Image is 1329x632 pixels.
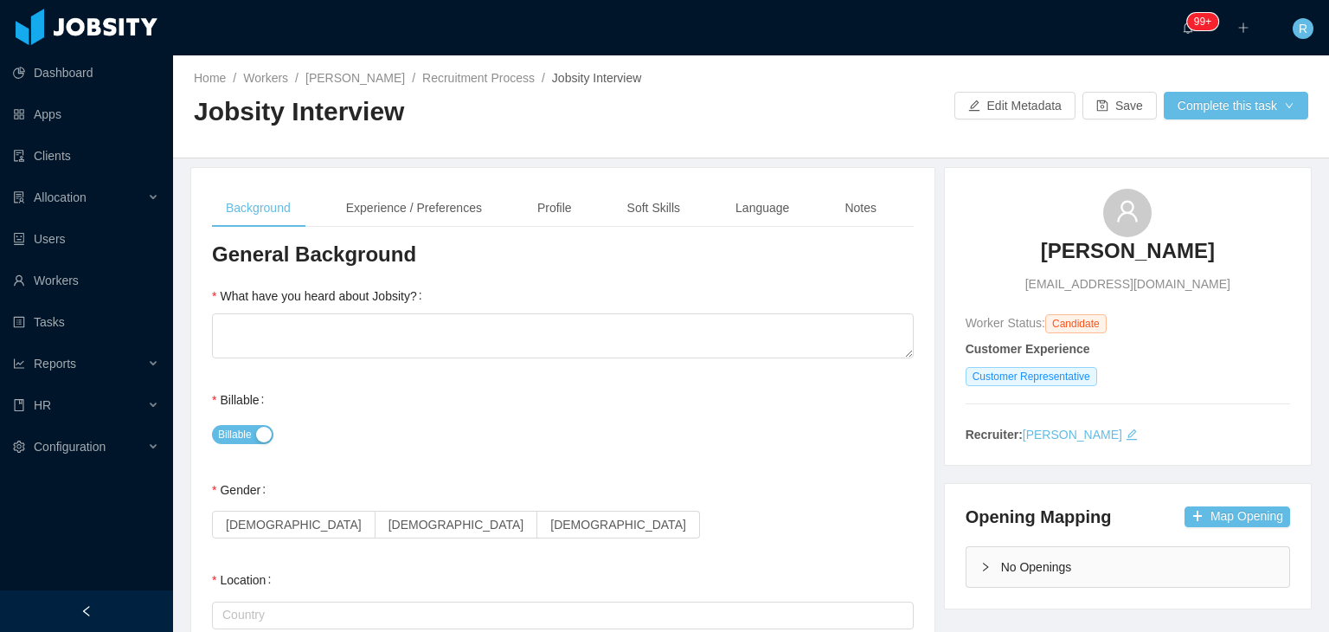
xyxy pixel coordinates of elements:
[966,342,1090,356] strong: Customer Experience
[194,71,226,85] a: Home
[1045,314,1107,333] span: Candidate
[212,241,914,268] h3: General Background
[980,562,991,572] i: icon: right
[1023,428,1122,442] a: [PERSON_NAME]
[966,316,1045,330] span: Worker Status:
[613,189,694,228] div: Soft Skills
[954,92,1075,119] button: icon: editEdit Metadata
[34,398,51,412] span: HR
[1115,199,1140,223] i: icon: user
[13,139,159,173] a: icon: auditClients
[1041,237,1215,275] a: [PERSON_NAME]
[212,425,273,444] button: Billable
[13,55,159,90] a: icon: pie-chartDashboard
[13,97,159,132] a: icon: appstoreApps
[212,289,429,303] label: What have you heard about Jobsity?
[1185,506,1290,527] button: icon: plusMap Opening
[722,189,803,228] div: Language
[523,189,586,228] div: Profile
[13,222,159,256] a: icon: robotUsers
[212,483,273,497] label: Gender
[1237,22,1249,34] i: icon: plus
[212,189,305,228] div: Background
[226,518,362,532] span: [DEMOGRAPHIC_DATA]
[194,94,751,130] h2: Jobsity Interview
[831,189,890,228] div: Notes
[1164,92,1308,119] button: Complete this taskicon: down
[212,573,278,587] label: Location
[966,505,1112,529] h4: Opening Mapping
[13,305,159,339] a: icon: profileTasks
[422,71,535,85] a: Recruitment Process
[412,71,415,85] span: /
[1041,237,1215,265] h3: [PERSON_NAME]
[1182,22,1194,34] i: icon: bell
[388,518,524,532] span: [DEMOGRAPHIC_DATA]
[218,426,252,443] span: Billable
[34,190,87,204] span: Allocation
[13,191,25,203] i: icon: solution
[13,358,25,370] i: icon: line-chart
[243,71,288,85] a: Workers
[542,71,545,85] span: /
[295,71,299,85] span: /
[1126,429,1138,441] i: icon: edit
[305,71,405,85] a: [PERSON_NAME]
[550,518,686,532] span: [DEMOGRAPHIC_DATA]
[34,440,106,454] span: Configuration
[966,547,1289,587] div: icon: rightNo Openings
[1025,275,1230,293] span: [EMAIL_ADDRESS][DOMAIN_NAME]
[212,313,914,358] textarea: What have you heard about Jobsity?
[1299,18,1307,39] span: R
[13,441,25,453] i: icon: setting
[332,189,496,228] div: Experience / Preferences
[552,71,641,85] span: Jobsity Interview
[34,357,76,371] span: Reports
[966,367,1097,386] span: Customer Representative
[966,428,1023,442] strong: Recruiter:
[212,393,271,407] label: Billable
[13,263,159,298] a: icon: userWorkers
[13,399,25,411] i: icon: book
[1082,92,1157,119] button: icon: saveSave
[233,71,236,85] span: /
[1187,13,1218,30] sup: 225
